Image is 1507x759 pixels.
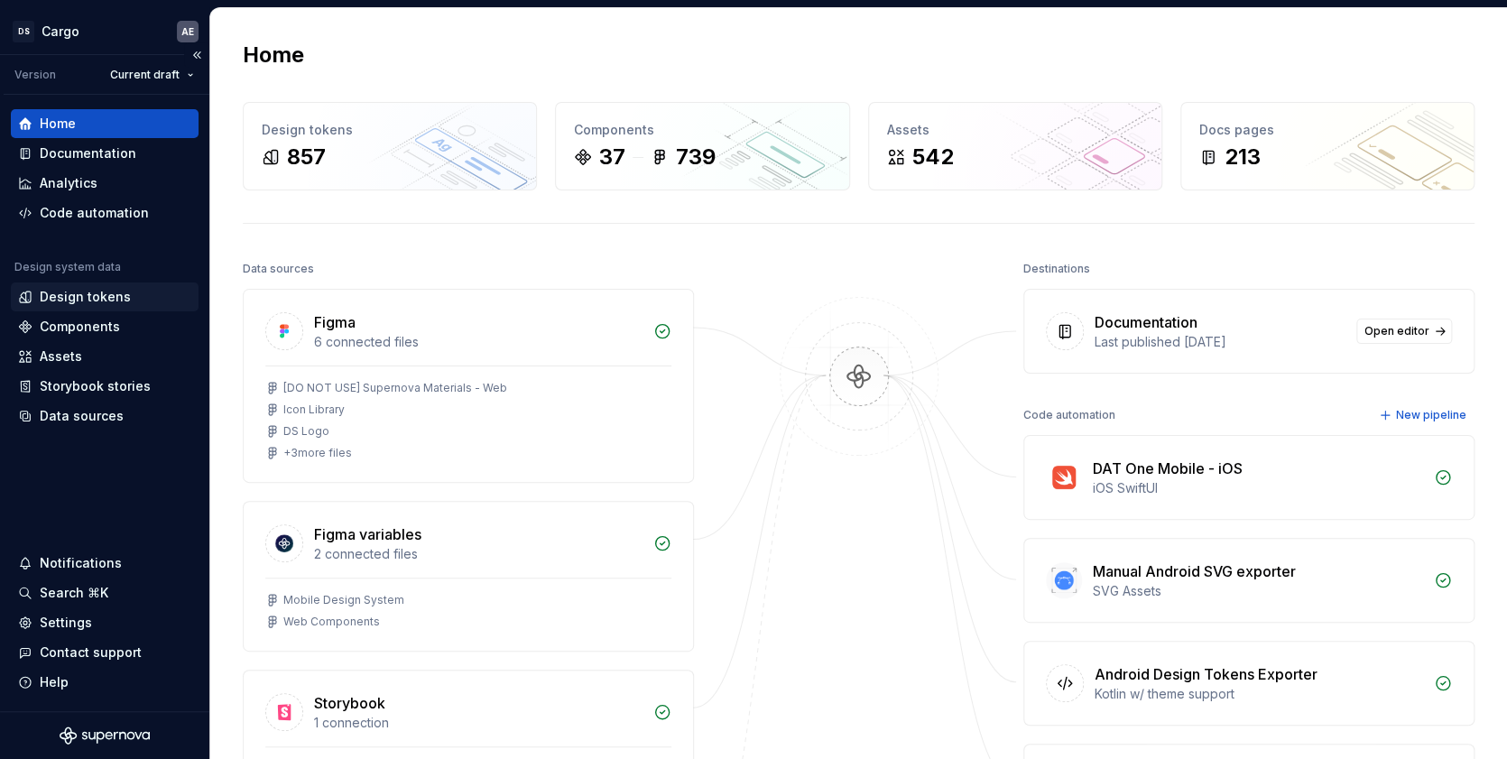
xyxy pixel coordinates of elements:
div: Components [40,318,120,336]
div: AE [181,24,194,39]
div: Last published [DATE] [1095,333,1345,351]
div: Documentation [40,144,136,162]
div: Destinations [1023,256,1090,282]
a: Code automation [11,199,199,227]
div: 542 [912,143,954,171]
a: Figma variables2 connected filesMobile Design SystemWeb Components [243,501,694,652]
button: Notifications [11,549,199,578]
a: Design tokens857 [243,102,537,190]
a: Assets [11,342,199,371]
button: Search ⌘K [11,579,199,607]
div: Storybook [314,692,385,714]
a: Analytics [11,169,199,198]
div: 6 connected files [314,333,643,351]
div: 857 [287,143,326,171]
a: Settings [11,608,199,637]
div: Components [574,121,830,139]
a: Storybook stories [11,372,199,401]
div: [DO NOT USE] Supernova Materials - Web [283,381,507,395]
a: Docs pages213 [1180,102,1475,190]
div: Kotlin w/ theme support [1095,685,1423,703]
div: Design tokens [262,121,518,139]
div: Notifications [40,554,122,572]
div: DS Logo [283,424,329,439]
div: Mobile Design System [283,593,404,607]
div: Design tokens [40,288,131,306]
button: Collapse sidebar [184,42,209,68]
div: Data sources [243,256,314,282]
a: Figma6 connected files[DO NOT USE] Supernova Materials - WebIcon LibraryDS Logo+3more files [243,289,694,483]
div: 1 connection [314,714,643,732]
div: DAT One Mobile - iOS [1093,458,1243,479]
span: New pipeline [1396,408,1466,422]
div: Data sources [40,407,124,425]
div: Documentation [1095,311,1197,333]
button: DSCargoAE [4,12,206,51]
a: Components37739 [555,102,849,190]
div: Icon Library [283,403,345,417]
svg: Supernova Logo [60,727,150,745]
div: Design system data [14,260,121,274]
button: New pipeline [1373,403,1475,428]
div: SVG Assets [1093,582,1423,600]
a: Data sources [11,402,199,430]
a: Documentation [11,139,199,168]
div: 739 [676,143,716,171]
div: iOS SwiftUI [1093,479,1423,497]
div: Figma [314,311,356,333]
div: Cargo [42,23,79,41]
div: Manual Android SVG exporter [1093,560,1296,582]
div: Code automation [40,204,149,222]
a: Open editor [1356,319,1452,344]
div: Web Components [283,615,380,629]
div: Code automation [1023,403,1115,428]
div: Assets [40,347,82,366]
div: Android Design Tokens Exporter [1095,663,1317,685]
div: Storybook stories [40,377,151,395]
span: Current draft [110,68,180,82]
button: Help [11,668,199,697]
span: Open editor [1364,324,1429,338]
button: Contact support [11,638,199,667]
h2: Home [243,41,304,69]
div: Settings [40,614,92,632]
div: Contact support [40,643,142,662]
div: 213 [1225,143,1261,171]
div: DS [13,21,34,42]
a: Design tokens [11,282,199,311]
div: Version [14,68,56,82]
div: 2 connected files [314,545,643,563]
button: Current draft [102,62,202,88]
div: Help [40,673,69,691]
div: 37 [599,143,625,171]
div: Figma variables [314,523,421,545]
a: Components [11,312,199,341]
div: + 3 more files [283,446,352,460]
div: Analytics [40,174,97,192]
div: Search ⌘K [40,584,108,602]
div: Home [40,115,76,133]
a: Assets542 [868,102,1162,190]
div: Docs pages [1199,121,1456,139]
a: Home [11,109,199,138]
div: Assets [887,121,1143,139]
